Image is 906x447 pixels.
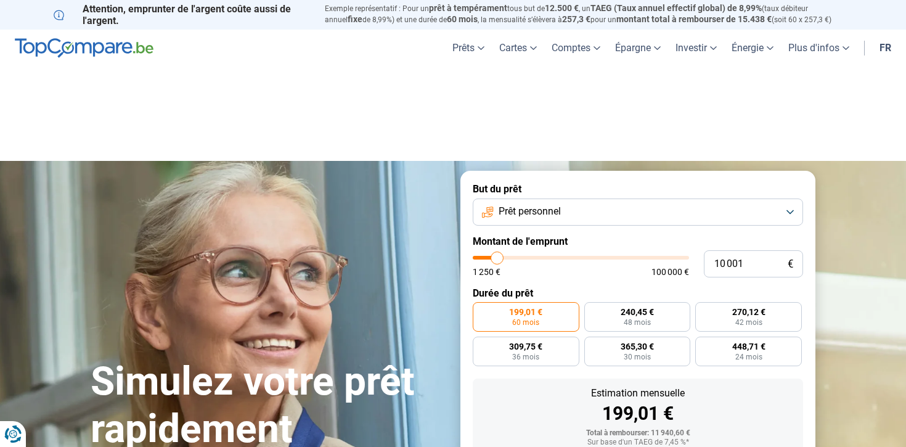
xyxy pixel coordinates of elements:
span: Prêt personnel [499,205,561,218]
span: 1 250 € [473,268,500,276]
div: Estimation mensuelle [483,388,793,398]
a: Cartes [492,30,544,66]
span: fixe [348,14,362,24]
div: 199,01 € [483,404,793,423]
span: 100 000 € [651,268,689,276]
a: Investir [668,30,724,66]
span: 309,75 € [509,342,542,351]
img: TopCompare [15,38,153,58]
span: 365,30 € [621,342,654,351]
p: Attention, emprunter de l'argent coûte aussi de l'argent. [54,3,310,27]
a: fr [872,30,899,66]
span: 270,12 € [732,308,765,316]
span: € [788,259,793,269]
span: 48 mois [624,319,651,326]
span: montant total à rembourser de 15.438 € [616,14,772,24]
span: 60 mois [447,14,478,24]
div: Total à rembourser: 11 940,60 € [483,429,793,438]
span: 60 mois [512,319,539,326]
span: 24 mois [735,353,762,361]
label: Durée du prêt [473,287,803,299]
label: Montant de l'emprunt [473,236,803,247]
span: 199,01 € [509,308,542,316]
label: But du prêt [473,183,803,195]
p: Exemple représentatif : Pour un tous but de , un (taux débiteur annuel de 8,99%) et une durée de ... [325,3,852,25]
a: Épargne [608,30,668,66]
span: 12.500 € [545,3,579,13]
span: 240,45 € [621,308,654,316]
a: Comptes [544,30,608,66]
a: Plus d'infos [781,30,857,66]
span: 30 mois [624,353,651,361]
a: Énergie [724,30,781,66]
span: 257,3 € [562,14,590,24]
span: TAEG (Taux annuel effectif global) de 8,99% [590,3,762,13]
span: 42 mois [735,319,762,326]
button: Prêt personnel [473,199,803,226]
span: 448,71 € [732,342,765,351]
span: 36 mois [512,353,539,361]
div: Sur base d'un TAEG de 7,45 %* [483,438,793,447]
span: prêt à tempérament [429,3,507,13]
a: Prêts [445,30,492,66]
